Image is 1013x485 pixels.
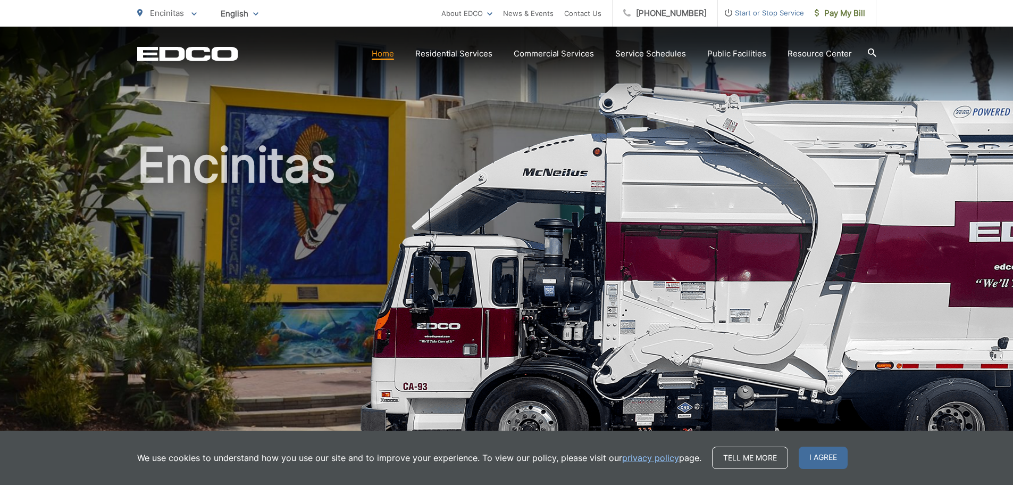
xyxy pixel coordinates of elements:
[615,47,686,60] a: Service Schedules
[622,451,679,464] a: privacy policy
[137,451,701,464] p: We use cookies to understand how you use our site and to improve your experience. To view our pol...
[788,47,852,60] a: Resource Center
[815,7,865,20] span: Pay My Bill
[213,4,266,23] span: English
[372,47,394,60] a: Home
[514,47,594,60] a: Commercial Services
[799,447,848,469] span: I agree
[712,447,788,469] a: Tell me more
[150,8,184,18] span: Encinitas
[415,47,492,60] a: Residential Services
[137,46,238,61] a: EDCD logo. Return to the homepage.
[441,7,492,20] a: About EDCO
[564,7,601,20] a: Contact Us
[503,7,554,20] a: News & Events
[707,47,766,60] a: Public Facilities
[137,138,876,475] h1: Encinitas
